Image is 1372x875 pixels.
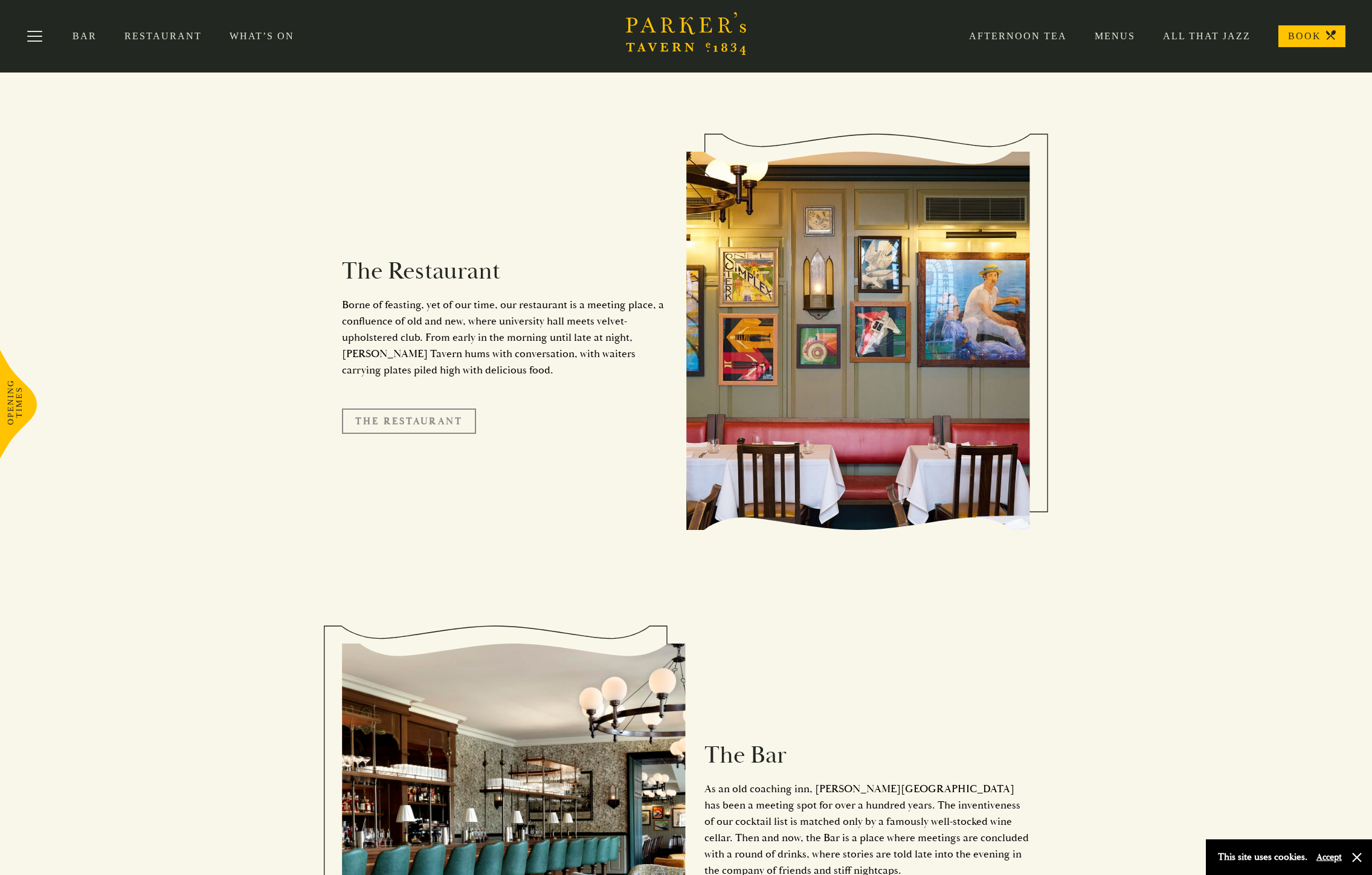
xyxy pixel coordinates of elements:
[342,408,476,434] a: The Restaurant
[1218,848,1307,866] p: This site uses cookies.
[1316,851,1342,863] button: Accept
[342,257,668,286] h2: The Restaurant
[342,297,668,378] p: Borne of feasting, yet of our time, our restaurant is a meeting place, a confluence of old and ne...
[1351,851,1363,864] button: Close and accept
[704,741,1031,770] h2: The Bar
